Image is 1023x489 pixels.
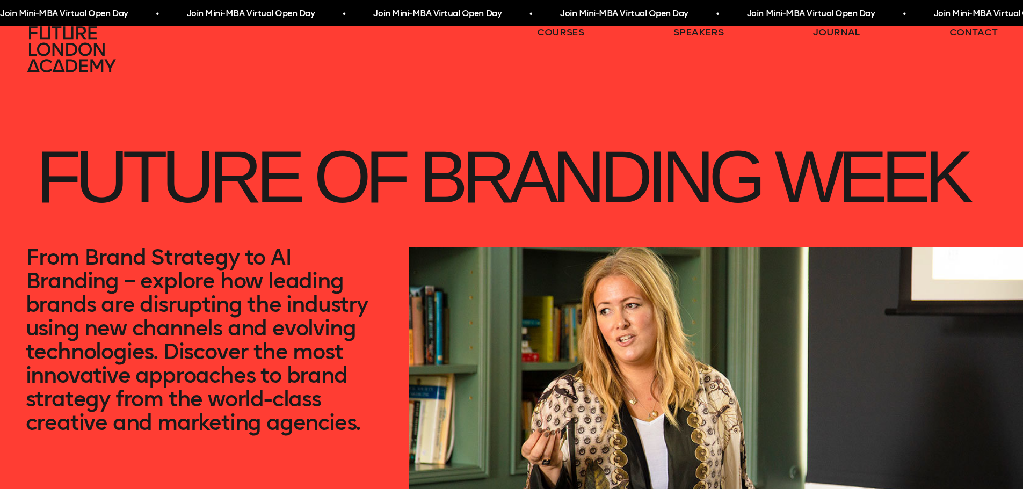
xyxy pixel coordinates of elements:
a: journal [813,26,860,39]
p: From Brand Strategy to AI Branding – explore how leading brands are disrupting the industry using... [26,245,384,434]
a: courses [537,26,584,39]
h1: Future of branding week [26,73,979,247]
span: • [342,4,345,24]
span: • [716,4,719,24]
span: • [902,4,905,24]
span: • [529,4,532,24]
a: speakers [673,26,723,39]
span: • [155,4,158,24]
a: contact [949,26,998,39]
